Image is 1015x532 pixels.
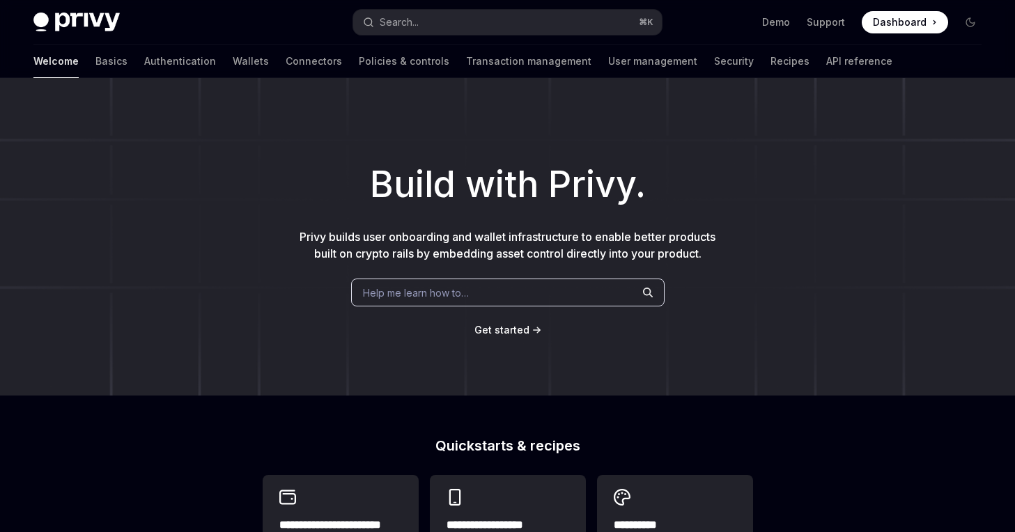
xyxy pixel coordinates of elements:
[33,13,120,32] img: dark logo
[873,15,927,29] span: Dashboard
[639,17,653,28] span: ⌘ K
[233,45,269,78] a: Wallets
[33,45,79,78] a: Welcome
[286,45,342,78] a: Connectors
[807,15,845,29] a: Support
[359,45,449,78] a: Policies & controls
[714,45,754,78] a: Security
[862,11,948,33] a: Dashboard
[608,45,697,78] a: User management
[762,15,790,29] a: Demo
[263,439,753,453] h2: Quickstarts & recipes
[826,45,892,78] a: API reference
[95,45,127,78] a: Basics
[353,10,662,35] button: Search...⌘K
[959,11,982,33] button: Toggle dark mode
[770,45,809,78] a: Recipes
[474,323,529,337] a: Get started
[466,45,591,78] a: Transaction management
[380,14,419,31] div: Search...
[22,157,993,212] h1: Build with Privy.
[474,324,529,336] span: Get started
[144,45,216,78] a: Authentication
[363,285,469,300] span: Help me learn how to…
[300,230,715,260] span: Privy builds user onboarding and wallet infrastructure to enable better products built on crypto ...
